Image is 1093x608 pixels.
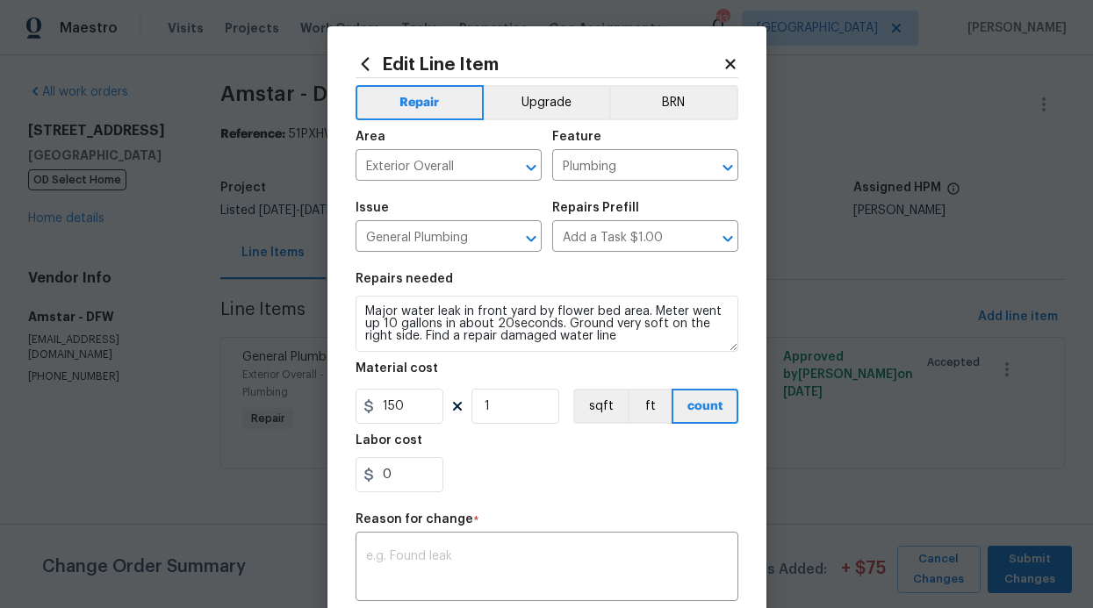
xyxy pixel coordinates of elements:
[672,389,738,424] button: count
[552,131,601,143] h5: Feature
[552,202,639,214] h5: Repairs Prefill
[573,389,628,424] button: sqft
[715,155,740,180] button: Open
[609,85,738,120] button: BRN
[356,434,422,447] h5: Labor cost
[356,296,738,352] textarea: Major water leak in front yard by flower bed area. Meter went up 10 gallons in about 20seconds. G...
[356,54,723,74] h2: Edit Line Item
[356,273,453,285] h5: Repairs needed
[484,85,609,120] button: Upgrade
[519,226,543,251] button: Open
[628,389,672,424] button: ft
[356,362,438,375] h5: Material cost
[715,226,740,251] button: Open
[519,155,543,180] button: Open
[356,202,389,214] h5: Issue
[356,513,473,526] h5: Reason for change
[356,131,385,143] h5: Area
[356,85,485,120] button: Repair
